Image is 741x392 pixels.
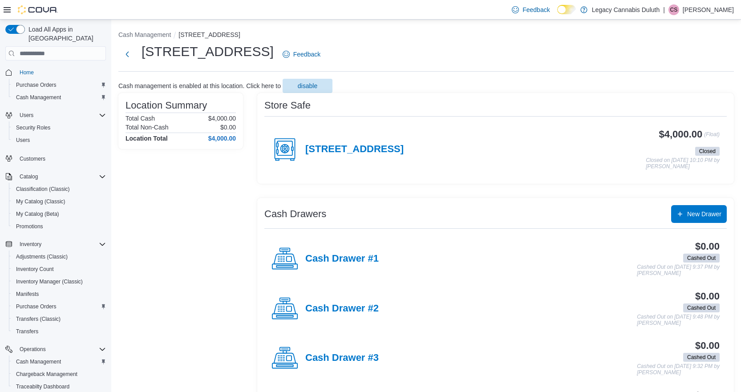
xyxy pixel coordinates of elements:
p: | [663,4,665,15]
h3: $0.00 [695,241,720,252]
span: Cashed Out [683,353,720,362]
button: Adjustments (Classic) [9,251,109,263]
p: [PERSON_NAME] [683,4,734,15]
a: Purchase Orders [12,301,60,312]
span: disable [298,81,317,90]
span: Transfers [12,326,106,337]
a: My Catalog (Beta) [12,209,63,219]
span: Chargeback Management [12,369,106,380]
span: Transfers (Classic) [12,314,106,324]
span: Inventory Count [16,266,54,273]
span: Cashed Out [687,304,716,312]
button: My Catalog (Classic) [9,195,109,208]
button: Cash Management [9,356,109,368]
a: Transfers (Classic) [12,314,64,324]
span: Operations [20,346,46,353]
span: Manifests [16,291,39,298]
a: Cash Management [12,356,65,367]
button: Operations [2,343,109,356]
span: Cashed Out [687,254,716,262]
h3: $4,000.00 [659,129,703,140]
button: Customers [2,152,109,165]
span: Catalog [20,173,38,180]
span: Users [12,135,106,145]
button: Cash Management [9,91,109,104]
p: Closed on [DATE] 10:10 PM by [PERSON_NAME] [646,158,720,170]
button: Inventory Manager (Classic) [9,275,109,288]
h6: Total Cash [126,115,155,122]
button: Security Roles [9,121,109,134]
p: Cashed Out on [DATE] 9:48 PM by [PERSON_NAME] [637,314,720,326]
h6: Total Non-Cash [126,124,169,131]
a: Chargeback Management [12,369,81,380]
span: Cashed Out [687,353,716,361]
span: Feedback [293,50,320,59]
a: Users [12,135,33,145]
span: Inventory Count [12,264,106,275]
span: Inventory Manager (Classic) [16,278,83,285]
span: Inventory [20,241,41,248]
span: Operations [16,344,106,355]
a: Manifests [12,289,42,299]
span: Manifests [12,289,106,299]
h3: Cash Drawers [264,209,326,219]
input: Dark Mode [557,5,576,14]
h1: [STREET_ADDRESS] [142,43,274,61]
div: Calvin Stuart [668,4,679,15]
span: New Drawer [687,210,721,218]
h3: $0.00 [695,340,720,351]
a: Inventory Manager (Classic) [12,276,86,287]
span: Classification (Classic) [12,184,106,194]
span: Purchase Orders [16,303,57,310]
span: Inventory Manager (Classic) [12,276,106,287]
a: Cash Management [12,92,65,103]
a: Promotions [12,221,47,232]
a: Feedback [279,45,324,63]
a: Feedback [508,1,553,19]
p: Legacy Cannabis Duluth [592,4,660,15]
span: Adjustments (Classic) [16,253,68,260]
span: Cash Management [16,358,61,365]
button: Purchase Orders [9,300,109,313]
span: Cashed Out [683,303,720,312]
button: Users [2,109,109,121]
button: Users [16,110,37,121]
span: Security Roles [16,124,50,131]
h4: [STREET_ADDRESS] [305,144,404,155]
span: Cash Management [12,92,106,103]
span: Adjustments (Classic) [12,251,106,262]
button: Cash Management [118,31,171,38]
span: Catalog [16,171,106,182]
a: My Catalog (Classic) [12,196,69,207]
span: Customers [16,153,106,164]
span: Users [16,110,106,121]
span: Home [20,69,34,76]
span: Traceabilty Dashboard [12,381,106,392]
span: Cash Management [12,356,106,367]
a: Customers [16,154,49,164]
span: Security Roles [12,122,106,133]
p: Cashed Out on [DATE] 9:37 PM by [PERSON_NAME] [637,264,720,276]
span: My Catalog (Classic) [12,196,106,207]
button: Inventory Count [9,263,109,275]
button: New Drawer [671,205,727,223]
a: Adjustments (Classic) [12,251,71,262]
span: Users [20,112,33,119]
button: Inventory [2,238,109,251]
button: My Catalog (Beta) [9,208,109,220]
a: Transfers [12,326,42,337]
span: Classification (Classic) [16,186,70,193]
button: Classification (Classic) [9,183,109,195]
h3: Store Safe [264,100,311,111]
span: Inventory [16,239,106,250]
button: Promotions [9,220,109,233]
button: [STREET_ADDRESS] [178,31,240,38]
span: Cash Management [16,94,61,101]
span: Traceabilty Dashboard [16,383,69,390]
a: Classification (Classic) [12,184,73,194]
button: Manifests [9,288,109,300]
a: Purchase Orders [12,80,60,90]
button: Transfers (Classic) [9,313,109,325]
span: Cashed Out [683,254,720,263]
span: Feedback [522,5,550,14]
